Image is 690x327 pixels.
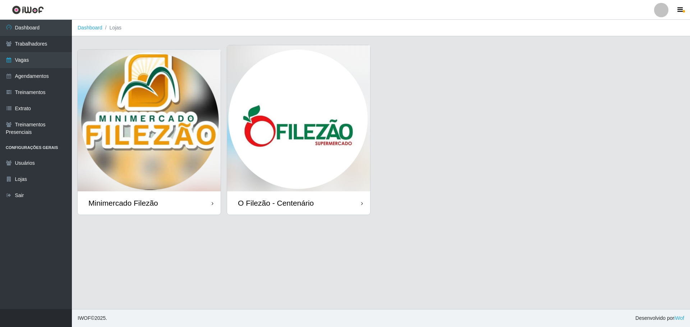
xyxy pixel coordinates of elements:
a: Minimercado Filezão [78,50,221,215]
div: Minimercado Filezão [88,198,158,207]
a: O Filezão - Centenário [227,45,370,215]
img: CoreUI Logo [12,5,44,14]
span: © 2025 . [78,314,107,322]
span: IWOF [78,315,91,321]
li: Lojas [102,24,121,32]
div: O Filezão - Centenário [238,198,314,207]
img: cardImg [227,45,370,191]
img: cardImg [78,50,221,191]
nav: breadcrumb [72,20,690,36]
a: iWof [674,315,684,321]
a: Dashboard [78,25,102,31]
span: Desenvolvido por [635,314,684,322]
